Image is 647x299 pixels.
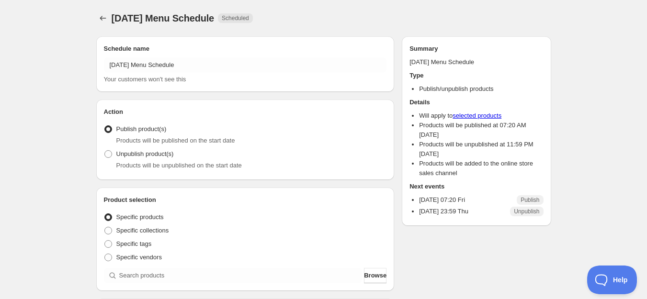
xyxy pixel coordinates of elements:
[409,182,543,191] h2: Next events
[116,162,242,169] span: Products will be unpublished on the start date
[116,150,174,157] span: Unpublish product(s)
[514,208,539,215] span: Unpublish
[419,207,468,216] p: [DATE] 23:59 Thu
[419,84,543,94] li: Publish/unpublish products
[453,112,501,119] a: selected products
[222,14,249,22] span: Scheduled
[419,140,543,159] li: Products will be unpublished at 11:59 PM [DATE]
[419,195,465,205] p: [DATE] 07:20 Fri
[419,111,543,121] li: Will apply to
[409,71,543,80] h2: Type
[116,137,235,144] span: Products will be published on the start date
[96,11,110,25] button: Schedules
[364,268,386,283] button: Browse
[116,213,164,221] span: Specific products
[116,125,167,133] span: Publish product(s)
[104,76,186,83] span: Your customers won't see this
[409,44,543,54] h2: Summary
[104,107,387,117] h2: Action
[364,271,386,280] span: Browse
[409,57,543,67] p: [DATE] Menu Schedule
[116,254,162,261] span: Specific vendors
[112,13,215,23] span: [DATE] Menu Schedule
[409,98,543,107] h2: Details
[116,227,169,234] span: Specific collections
[521,196,539,204] span: Publish
[116,240,152,247] span: Specific tags
[104,195,387,205] h2: Product selection
[119,268,363,283] input: Search products
[587,266,637,294] iframe: Toggle Customer Support
[104,44,387,54] h2: Schedule name
[419,159,543,178] li: Products will be added to the online store sales channel
[419,121,543,140] li: Products will be published at 07:20 AM [DATE]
